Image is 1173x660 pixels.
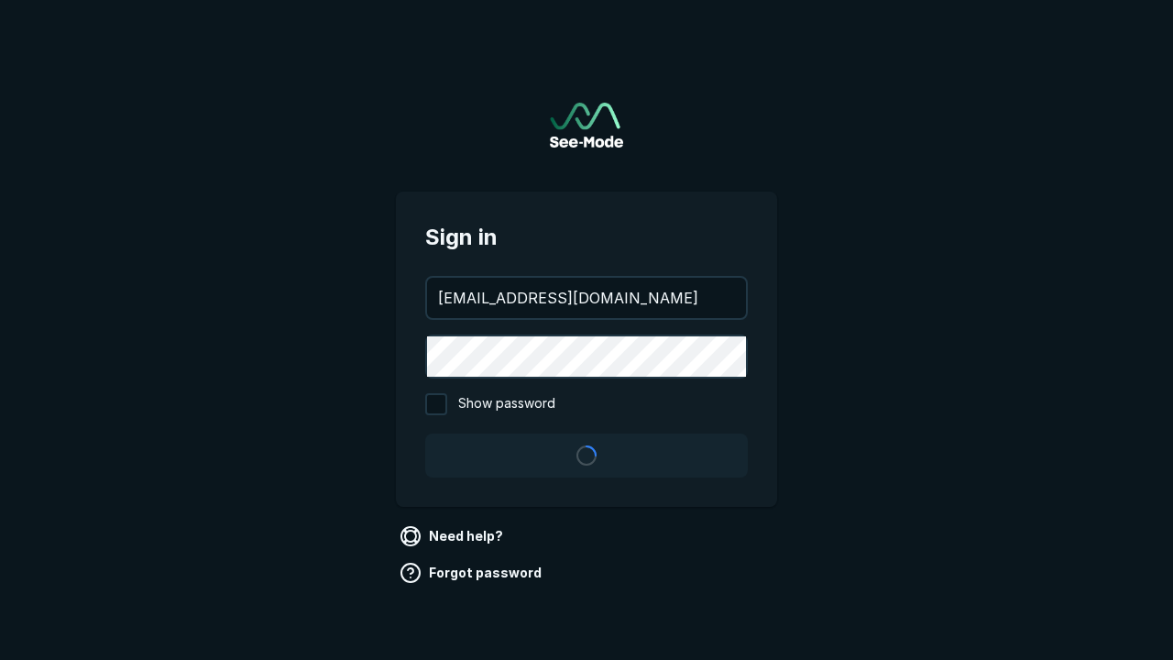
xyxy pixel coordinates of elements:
input: your@email.com [427,278,746,318]
span: Show password [458,393,555,415]
a: Forgot password [396,558,549,588]
img: See-Mode Logo [550,103,623,148]
a: Go to sign in [550,103,623,148]
a: Need help? [396,522,510,551]
span: Sign in [425,221,748,254]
